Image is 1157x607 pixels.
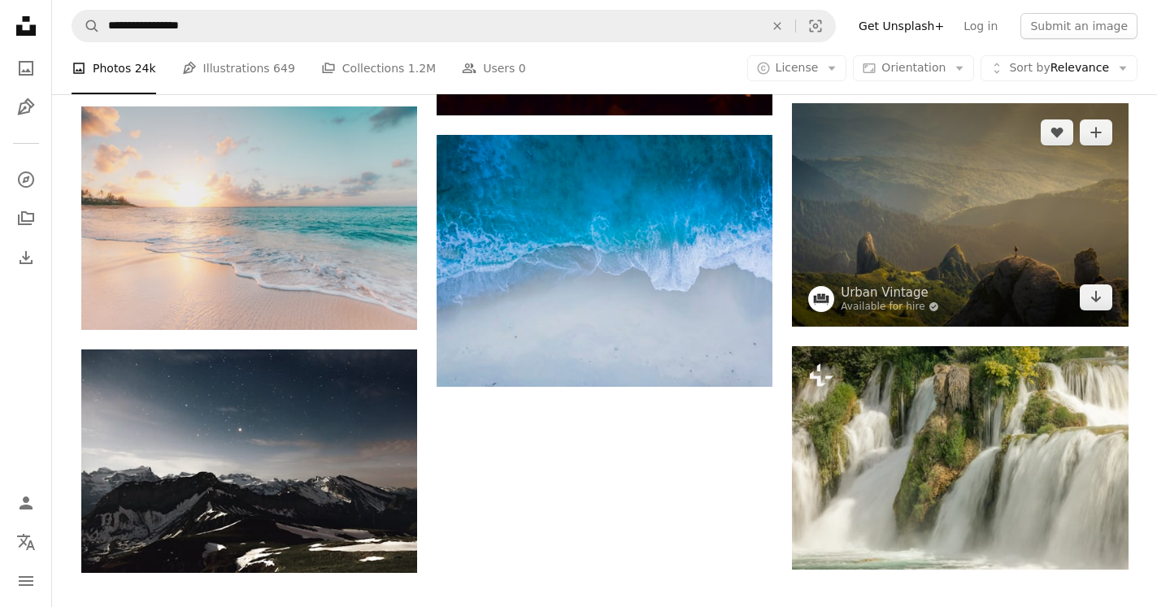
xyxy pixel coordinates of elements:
span: License [776,61,819,74]
a: landscape photography of black and white mountain [81,453,417,468]
a: Users 0 [462,42,526,94]
a: Download [1080,284,1112,310]
button: Sort byRelevance [981,55,1137,81]
span: Orientation [881,61,946,74]
img: Go to Urban Vintage's profile [808,286,834,312]
span: 649 [273,59,295,77]
a: Explore [10,163,42,196]
form: Find visuals sitewide [72,10,836,42]
a: Collections 1.2M [321,42,436,94]
button: License [747,55,847,81]
img: bird's eye view of seashore [437,135,772,387]
a: landscape photography of mountain hit by sun rays [792,207,1128,222]
a: Photos [10,52,42,85]
button: Visual search [796,11,835,41]
button: Search Unsplash [72,11,100,41]
a: seashore during golden hour [81,210,417,225]
img: landscape photography of mountain hit by sun rays [792,103,1128,326]
button: Submit an image [1020,13,1137,39]
a: Log in [954,13,1007,39]
a: Illustrations [10,91,42,124]
a: Collections [10,202,42,235]
a: Urban Vintage [841,284,939,301]
a: bird's eye view of seashore [437,253,772,267]
a: Download History [10,241,42,274]
a: a large waterfall with lots of water cascading [792,450,1128,465]
button: Menu [10,565,42,597]
img: seashore during golden hour [81,106,417,329]
img: a large waterfall with lots of water cascading [792,346,1128,570]
button: Like [1041,119,1073,145]
span: 0 [519,59,526,77]
button: Orientation [853,55,974,81]
span: Sort by [1009,61,1050,74]
a: Available for hire [841,301,939,314]
a: Home — Unsplash [10,10,42,46]
span: Relevance [1009,60,1109,76]
a: Get Unsplash+ [849,13,954,39]
a: Log in / Sign up [10,487,42,519]
button: Clear [759,11,795,41]
span: 1.2M [408,59,436,77]
a: Illustrations 649 [182,42,295,94]
button: Language [10,526,42,558]
img: landscape photography of black and white mountain [81,349,417,573]
button: Add to Collection [1080,119,1112,145]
